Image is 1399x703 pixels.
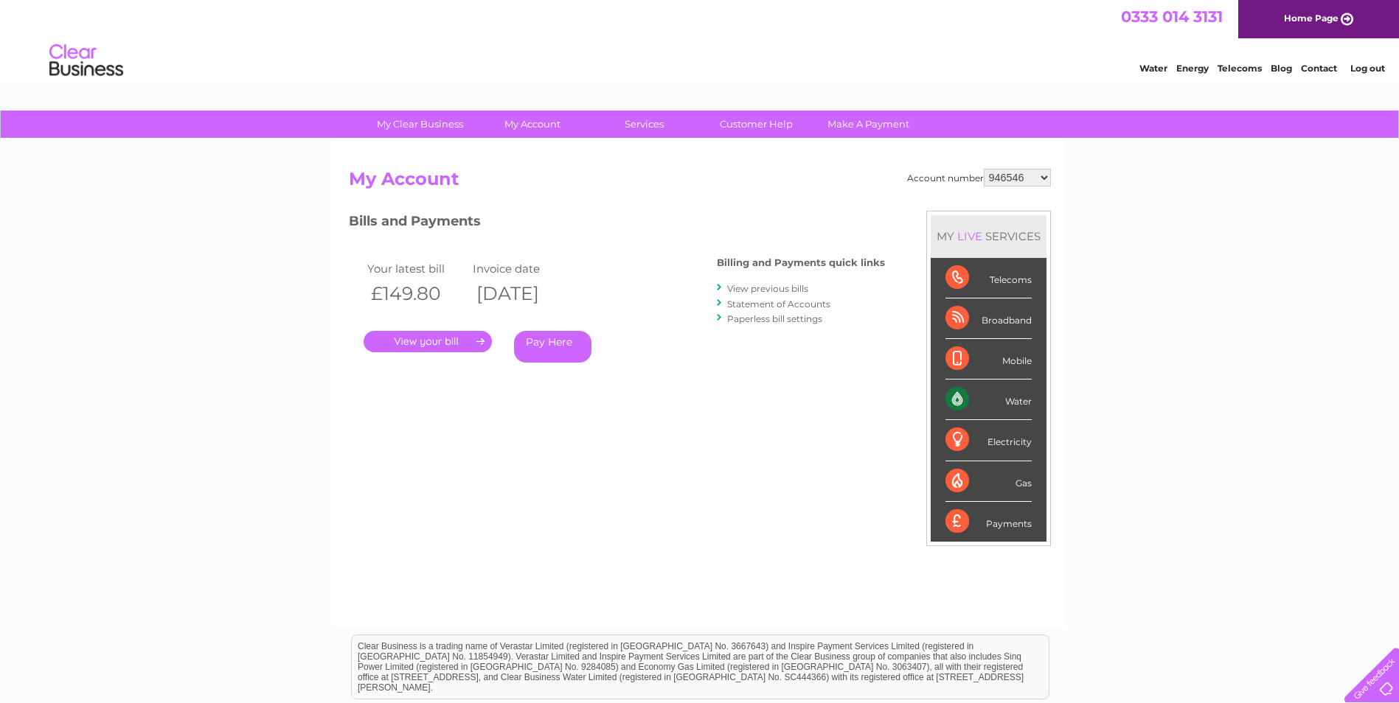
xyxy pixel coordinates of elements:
[695,111,817,138] a: Customer Help
[349,211,885,237] h3: Bills and Payments
[364,331,492,352] a: .
[1218,63,1262,74] a: Telecoms
[1271,63,1292,74] a: Blog
[349,169,1051,197] h2: My Account
[945,339,1032,380] div: Mobile
[945,298,1032,339] div: Broadband
[514,331,591,363] a: Pay Here
[471,111,593,138] a: My Account
[931,215,1046,257] div: MY SERVICES
[727,298,830,309] a: Statement of Accounts
[1121,7,1223,26] a: 0333 014 3131
[945,380,1032,420] div: Water
[1301,63,1337,74] a: Contact
[727,313,822,324] a: Paperless bill settings
[717,257,885,268] h4: Billing and Payments quick links
[945,420,1032,461] div: Electricity
[49,38,124,83] img: logo.png
[945,461,1032,502] div: Gas
[1176,63,1209,74] a: Energy
[727,283,808,294] a: View previous bills
[583,111,705,138] a: Services
[469,279,575,309] th: [DATE]
[945,258,1032,298] div: Telecoms
[1350,63,1385,74] a: Log out
[359,111,481,138] a: My Clear Business
[808,111,929,138] a: Make A Payment
[945,502,1032,542] div: Payments
[954,229,985,243] div: LIVE
[364,279,470,309] th: £149.80
[1139,63,1167,74] a: Water
[907,169,1051,186] div: Account number
[469,259,575,279] td: Invoice date
[352,8,1049,71] div: Clear Business is a trading name of Verastar Limited (registered in [GEOGRAPHIC_DATA] No. 3667643...
[364,259,470,279] td: Your latest bill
